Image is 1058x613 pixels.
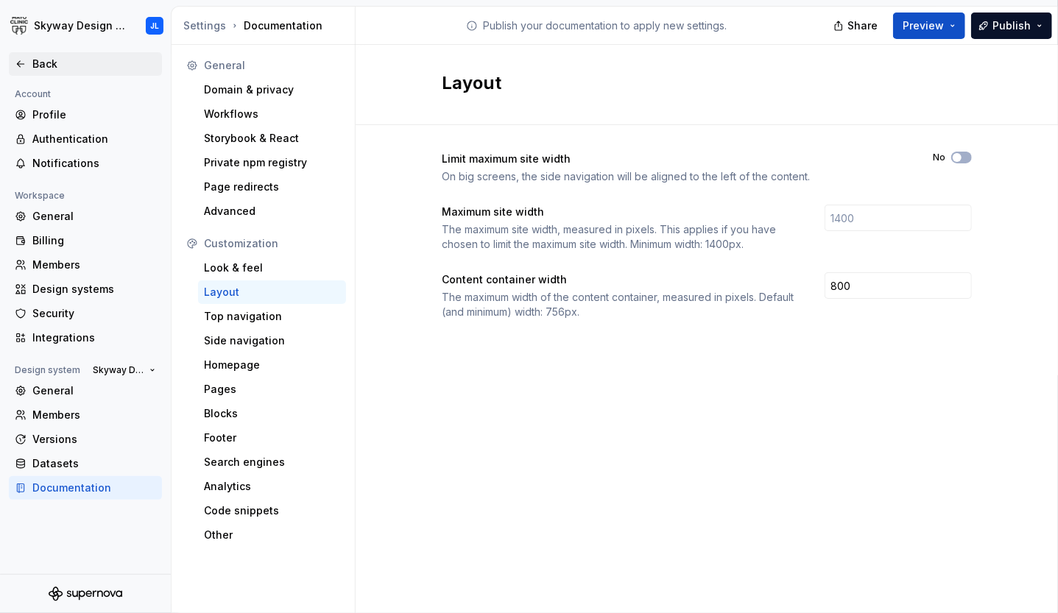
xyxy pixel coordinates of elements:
[9,428,162,451] a: Versions
[198,256,346,280] a: Look & feel
[442,71,954,95] h2: Layout
[204,406,340,421] div: Blocks
[9,52,162,76] a: Back
[49,587,122,601] svg: Supernova Logo
[9,361,86,379] div: Design system
[9,302,162,325] a: Security
[204,285,340,300] div: Layout
[971,13,1052,39] button: Publish
[204,107,340,121] div: Workflows
[198,426,346,450] a: Footer
[204,236,340,251] div: Customization
[9,103,162,127] a: Profile
[198,151,346,174] a: Private npm registry
[204,455,340,470] div: Search engines
[204,528,340,542] div: Other
[204,479,340,494] div: Analytics
[32,306,156,321] div: Security
[32,282,156,297] div: Design systems
[204,204,340,219] div: Advanced
[992,18,1031,33] span: Publish
[32,233,156,248] div: Billing
[32,481,156,495] div: Documentation
[933,152,945,163] label: No
[847,18,878,33] span: Share
[204,333,340,348] div: Side navigation
[442,169,906,184] div: On big screens, the side navigation will be aligned to the left of the content.
[32,107,156,122] div: Profile
[9,229,162,252] a: Billing
[32,432,156,447] div: Versions
[204,382,340,397] div: Pages
[825,272,972,299] input: 756
[9,452,162,475] a: Datasets
[32,456,156,471] div: Datasets
[32,383,156,398] div: General
[183,18,226,33] button: Settings
[32,258,156,272] div: Members
[198,450,346,474] a: Search engines
[93,364,144,376] span: Skyway Design System
[32,132,156,146] div: Authentication
[10,17,28,35] img: 7d2f9795-fa08-4624-9490-5a3f7218a56a.png
[32,408,156,422] div: Members
[9,326,162,350] a: Integrations
[198,402,346,425] a: Blocks
[198,305,346,328] a: Top navigation
[198,127,346,150] a: Storybook & React
[9,187,71,205] div: Workspace
[34,18,128,33] div: Skyway Design System
[442,272,798,287] div: Content container width
[204,180,340,194] div: Page redirects
[442,152,906,166] div: Limit maximum site width
[204,430,340,445] div: Footer
[9,85,57,103] div: Account
[9,403,162,427] a: Members
[198,280,346,304] a: Layout
[9,277,162,301] a: Design systems
[204,82,340,97] div: Domain & privacy
[150,20,159,32] div: JL
[442,290,798,319] div: The maximum width of the content container, measured in pixels. Default (and minimum) width: 756px.
[204,131,340,146] div: Storybook & React
[3,10,168,42] button: Skyway Design SystemJL
[198,329,346,352] a: Side navigation
[204,58,340,73] div: General
[183,18,349,33] div: Documentation
[32,156,156,171] div: Notifications
[32,57,156,71] div: Back
[9,127,162,151] a: Authentication
[9,379,162,403] a: General
[825,205,972,231] input: 1400
[9,253,162,277] a: Members
[198,499,346,522] a: Code snippets
[32,209,156,224] div: General
[9,152,162,175] a: Notifications
[198,78,346,102] a: Domain & privacy
[32,330,156,345] div: Integrations
[198,199,346,223] a: Advanced
[826,13,887,39] button: Share
[204,155,340,170] div: Private npm registry
[9,205,162,228] a: General
[198,378,346,401] a: Pages
[198,475,346,498] a: Analytics
[893,13,965,39] button: Preview
[442,222,798,252] div: The maximum site width, measured in pixels. This applies if you have chosen to limit the maximum ...
[442,205,798,219] div: Maximum site width
[204,309,340,324] div: Top navigation
[198,102,346,126] a: Workflows
[204,261,340,275] div: Look & feel
[198,523,346,547] a: Other
[204,503,340,518] div: Code snippets
[484,18,727,33] p: Publish your documentation to apply new settings.
[198,353,346,377] a: Homepage
[903,18,944,33] span: Preview
[9,476,162,500] a: Documentation
[204,358,340,372] div: Homepage
[198,175,346,199] a: Page redirects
